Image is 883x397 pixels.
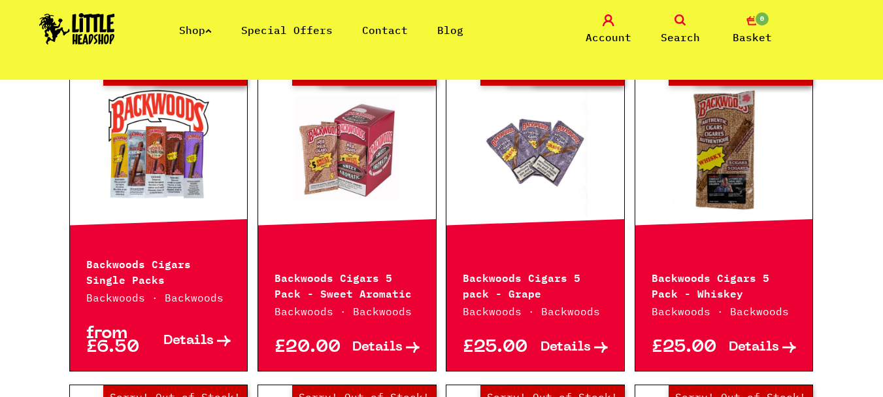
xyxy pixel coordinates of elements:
[729,341,779,354] span: Details
[86,290,231,305] p: Backwoods · Backwoods
[275,341,347,354] p: £20.00
[463,269,608,300] p: Backwoods Cigars 5 pack - Grape
[241,24,333,37] a: Special Offers
[258,85,436,216] a: Out of Stock Hurry! Low Stock Sorry! Out of Stock!
[652,269,797,300] p: Backwoods Cigars 5 Pack - Whiskey
[86,327,159,354] p: from £6.50
[437,24,463,37] a: Blog
[275,303,420,319] p: Backwoods · Backwoods
[347,341,420,354] a: Details
[352,341,403,354] span: Details
[39,13,115,44] img: Little Head Shop Logo
[535,341,608,354] a: Details
[661,29,700,45] span: Search
[635,85,813,216] a: Out of Stock Hurry! Low Stock Sorry! Out of Stock!
[652,303,797,319] p: Backwoods · Backwoods
[733,29,772,45] span: Basket
[446,85,624,216] a: Out of Stock Hurry! Low Stock Sorry! Out of Stock!
[86,255,231,286] p: Backwoods Cigars Single Packs
[586,29,631,45] span: Account
[70,85,248,216] a: Out of Stock Hurry! Low Stock Sorry! Out of Stock!
[163,334,214,348] span: Details
[652,341,724,354] p: £25.00
[720,14,785,45] a: 0 Basket
[362,24,408,37] a: Contact
[541,341,591,354] span: Details
[463,341,535,354] p: £25.00
[724,341,797,354] a: Details
[158,327,231,354] a: Details
[754,11,770,27] span: 0
[648,14,713,45] a: Search
[275,269,420,300] p: Backwoods Cigars 5 Pack - Sweet Aromatic
[179,24,212,37] a: Shop
[463,303,608,319] p: Backwoods · Backwoods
